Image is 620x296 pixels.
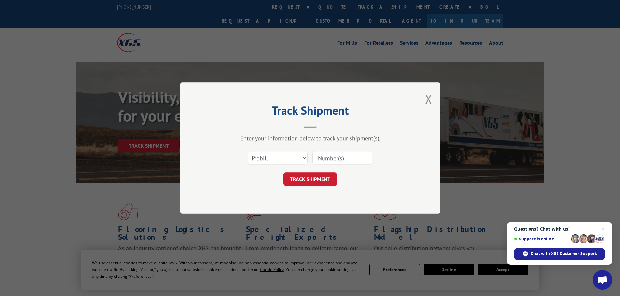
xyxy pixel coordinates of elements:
[312,151,372,165] input: Number(s)
[283,172,337,186] button: TRACK SHIPMENT
[425,90,432,108] button: Close modal
[213,135,408,142] div: Enter your information below to track your shipment(s).
[514,248,605,260] div: Chat with XGS Customer Support
[531,251,597,257] span: Chat with XGS Customer Support
[593,270,612,290] div: Open chat
[514,237,569,241] span: Support is online
[213,106,408,118] h2: Track Shipment
[599,225,607,233] span: Close chat
[514,226,605,232] span: Questions? Chat with us!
